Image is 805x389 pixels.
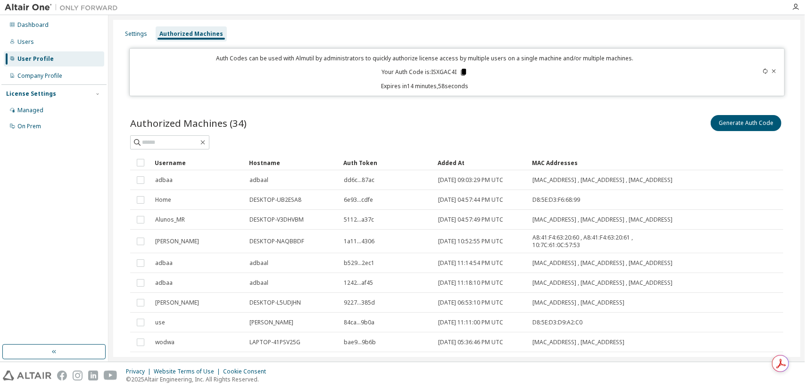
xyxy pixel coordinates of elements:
[249,155,336,170] div: Hostname
[155,339,174,346] span: wodwa
[249,176,268,184] span: adbaal
[155,216,185,223] span: Alunos_MR
[532,155,680,170] div: MAC Addresses
[438,259,503,267] span: [DATE] 11:14:54 PM UTC
[125,30,147,38] div: Settings
[438,339,503,346] span: [DATE] 05:36:46 PM UTC
[249,279,268,287] span: adbaal
[344,319,374,326] span: 84ca...9b0a
[17,107,43,114] div: Managed
[532,299,624,306] span: [MAC_ADDRESS] , [MAC_ADDRESS]
[73,371,83,381] img: instagram.svg
[532,234,679,249] span: A8:41:F4:63:20:60 , A8:41:F4:63:20:61 , 10:7C:61:0C:57:53
[344,238,374,245] span: 1a11...4306
[344,216,374,223] span: 5112...a37c
[159,30,223,38] div: Authorized Machines
[438,238,503,245] span: [DATE] 10:52:55 PM UTC
[17,72,62,80] div: Company Profile
[6,90,56,98] div: License Settings
[438,216,503,223] span: [DATE] 04:57:49 PM UTC
[382,68,468,76] p: Your Auth Code is: ISXGAC4I
[438,176,503,184] span: [DATE] 09:03:29 PM UTC
[532,339,624,346] span: [MAC_ADDRESS] , [MAC_ADDRESS]
[155,259,173,267] span: adbaa
[344,279,373,287] span: 1242...af45
[249,319,293,326] span: [PERSON_NAME]
[249,299,301,306] span: DESKTOP-L5UDJHN
[17,38,34,46] div: Users
[344,339,376,346] span: bae9...9b6b
[57,371,67,381] img: facebook.svg
[155,238,199,245] span: [PERSON_NAME]
[532,279,672,287] span: [MAC_ADDRESS] , [MAC_ADDRESS] , [MAC_ADDRESS]
[104,371,117,381] img: youtube.svg
[17,55,54,63] div: User Profile
[223,368,272,375] div: Cookie Consent
[249,259,268,267] span: adbaal
[438,279,503,287] span: [DATE] 11:18:10 PM UTC
[344,299,375,306] span: 9227...385d
[155,176,173,184] span: adbaa
[17,21,49,29] div: Dashboard
[135,54,714,62] p: Auth Codes can be used with Almutil by administrators to quickly authorize license access by mult...
[155,319,165,326] span: use
[344,176,374,184] span: dd6c...87ac
[154,368,223,375] div: Website Terms of Use
[130,116,247,130] span: Authorized Machines (34)
[344,259,374,267] span: b529...2ec1
[711,115,781,131] button: Generate Auth Code
[155,155,241,170] div: Username
[5,3,123,12] img: Altair One
[532,259,672,267] span: [MAC_ADDRESS] , [MAC_ADDRESS] , [MAC_ADDRESS]
[438,196,503,204] span: [DATE] 04:57:44 PM UTC
[343,155,430,170] div: Auth Token
[155,299,199,306] span: [PERSON_NAME]
[532,196,580,204] span: D8:5E:D3:F6:68:99
[438,299,503,306] span: [DATE] 06:53:10 PM UTC
[532,176,672,184] span: [MAC_ADDRESS] , [MAC_ADDRESS] , [MAC_ADDRESS]
[532,319,582,326] span: D8:5E:D3:D9:A2:C0
[17,123,41,130] div: On Prem
[155,196,171,204] span: Home
[249,196,301,204] span: DESKTOP-UB2ESA8
[126,375,272,383] p: © 2025 Altair Engineering, Inc. All Rights Reserved.
[135,82,714,90] p: Expires in 14 minutes, 58 seconds
[155,279,173,287] span: adbaa
[88,371,98,381] img: linkedin.svg
[438,319,503,326] span: [DATE] 11:11:00 PM UTC
[249,238,304,245] span: DESKTOP-NAQBBDF
[249,339,300,346] span: LAPTOP-41PSV25G
[3,371,51,381] img: altair_logo.svg
[438,155,524,170] div: Added At
[126,368,154,375] div: Privacy
[249,216,304,223] span: DESKTOP-V3DHVBM
[532,216,672,223] span: [MAC_ADDRESS] , [MAC_ADDRESS] , [MAC_ADDRESS]
[344,196,373,204] span: 6e93...cdfe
